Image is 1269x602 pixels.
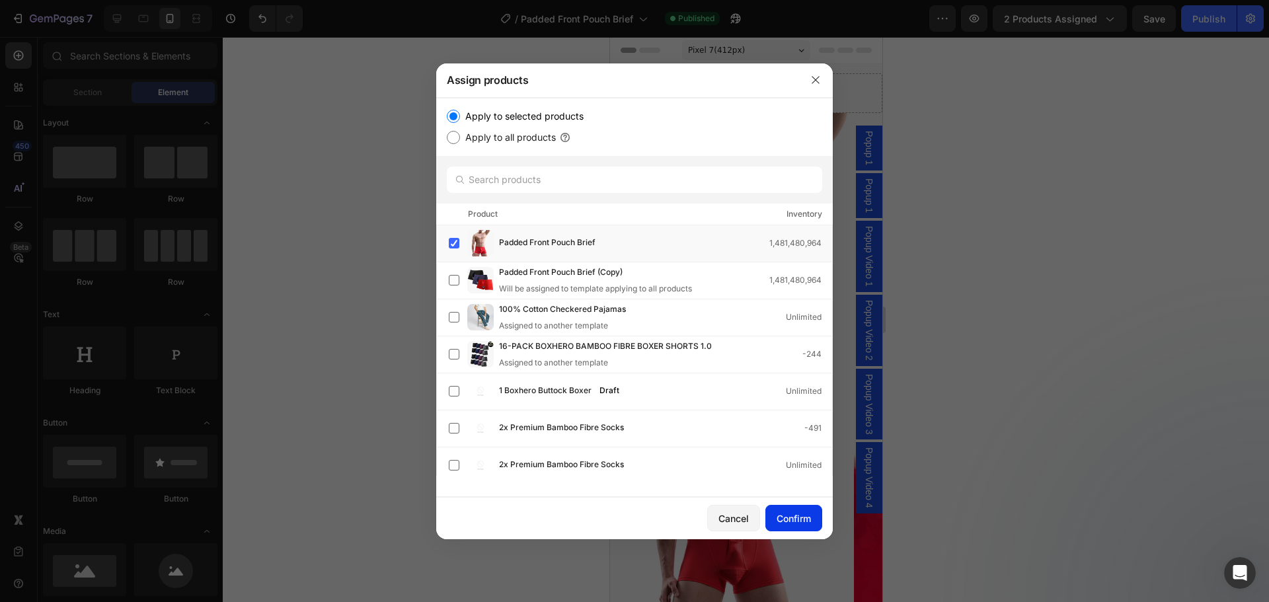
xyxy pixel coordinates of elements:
[769,237,832,250] div: 1,481,480,964
[460,108,584,124] label: Apply to selected products
[467,341,494,367] img: product-img
[499,236,596,250] span: Padded Front Pouch Brief
[802,348,832,361] div: -244
[499,357,733,369] div: Assigned to another template
[804,422,832,435] div: -491
[787,207,822,221] div: Inventory
[109,51,179,61] div: Drop element here
[467,415,494,441] img: product-img
[252,337,266,398] span: Popup Video 3
[436,98,833,497] div: />
[467,378,494,404] img: product-img
[19,452,34,468] button: Carousel Back Arrow
[499,303,626,317] span: 100% Cotton Checkered Pajamas
[252,410,266,471] span: Popup Video 4
[468,207,498,221] div: Product
[769,274,832,287] div: 1,481,480,964
[252,94,266,128] span: Popup 1
[786,311,832,324] div: Unlimited
[786,385,832,398] div: Unlimited
[499,320,647,332] div: Assigned to another template
[499,340,712,354] span: 16-PACK BOXHERO BAMBOO FIBRE BOXER SHORTS 1.0
[499,283,692,295] div: Will be assigned to template applying to all products
[78,7,135,20] span: Pixel 7 ( 412 px)
[460,130,556,145] label: Apply to all products
[594,384,625,397] div: Draft
[447,167,822,193] input: Search products
[777,511,811,525] div: Confirm
[467,304,494,330] img: product-img
[499,421,624,435] span: 2x Premium Bamboo Fibre Socks
[718,511,749,525] div: Cancel
[252,189,266,250] span: Popup Video 1
[467,267,494,293] img: product-img
[707,505,760,531] button: Cancel
[499,458,624,472] span: 2x Premium Bamboo Fibre Socks
[499,266,623,280] span: Padded Front Pouch Brief (Copy)
[436,63,798,97] div: Assign products
[252,263,266,324] span: Popup Video 2
[786,459,832,472] div: Unlimited
[252,141,266,176] span: Popup 1
[1224,557,1256,589] iframe: Intercom live chat
[467,230,494,256] img: product-img
[499,384,592,398] span: 1 Boxhero Buttock Boxer
[765,505,822,531] button: Confirm
[467,452,494,478] img: product-img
